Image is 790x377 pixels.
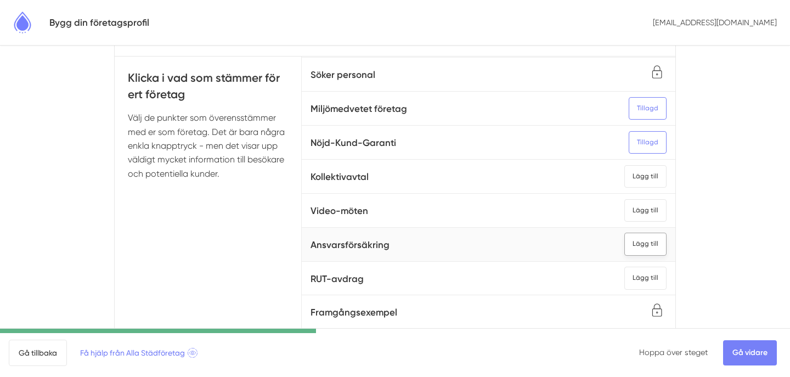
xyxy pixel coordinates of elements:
[624,267,667,289] div: Lägg till
[624,165,667,188] div: Lägg till
[629,97,667,120] div: Tillagd
[9,9,36,36] img: Alla Städföretag
[624,233,667,255] div: Lägg till
[311,238,390,252] h5: Ansvarsförsäkring
[311,102,407,116] h5: Miljömedvetet företag
[311,170,369,184] h5: Kollektivavtal
[723,340,777,365] a: Gå vidare
[128,70,288,111] h4: Klicka i vad som stämmer för ert företag
[651,68,667,78] span: Endast för premiumanvändare.
[639,348,708,357] a: Hoppa över steget
[311,136,396,150] h5: Nöjd-Kund-Garanti
[651,306,667,317] span: Endast för premiumanvändare.
[311,272,364,286] h5: RUT-avdrag
[311,204,368,218] h5: Video-möten
[49,15,149,30] h5: Bygg din företagsprofil
[629,131,667,154] div: Tillagd
[648,13,781,32] p: [EMAIL_ADDRESS][DOMAIN_NAME]
[624,199,667,222] div: Lägg till
[311,305,397,320] h5: Framgångsexempel
[80,347,198,359] span: Få hjälp från Alla Städföretag
[311,67,375,82] h5: Söker personal
[128,111,288,181] p: Välj de punkter som överensstämmer med er som företag. Det är bara några enkla knapptryck - men d...
[9,340,67,366] a: Gå tillbaka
